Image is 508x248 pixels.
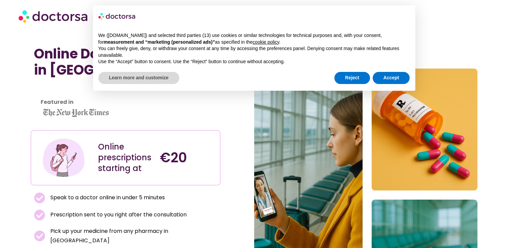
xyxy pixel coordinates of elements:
strong: Featured in [41,98,74,106]
img: logo [98,11,136,22]
h4: €20 [160,150,215,166]
p: You can freely give, deny, or withdraw your consent at any time by accessing the preferences pane... [98,45,410,58]
iframe: Customer reviews powered by Trustpilot [34,85,135,93]
p: Use the “Accept” button to consent. Use the “Reject” button to continue without accepting. [98,58,410,65]
img: Illustration depicting a young woman in a casual outfit, engaged with her smartphone. She has a p... [42,136,86,180]
span: Pick up your medicine from any pharmacy in [GEOGRAPHIC_DATA] [49,226,217,245]
button: Reject [334,72,370,84]
strong: measurement and “marketing (personalized ads)” [104,39,215,45]
span: Prescription sent to you right after the consultation [49,210,187,219]
a: cookie policy [252,39,279,45]
button: Accept [373,72,410,84]
div: Online prescriptions starting at [98,141,153,174]
h1: Online Doctor Prescription in [GEOGRAPHIC_DATA] [34,46,217,78]
p: We ([DOMAIN_NAME]) and selected third parties (13) use cookies or similar technologies for techni... [98,32,410,45]
button: Learn more and customize [98,72,179,84]
iframe: Customer reviews powered by Trustpilot [34,93,217,101]
span: Speak to a doctor online in under 5 minutes [49,193,165,202]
